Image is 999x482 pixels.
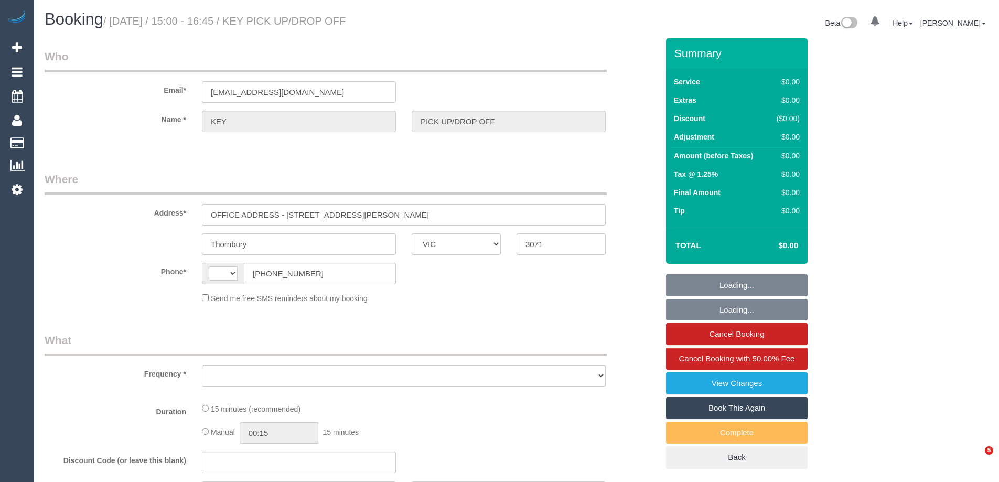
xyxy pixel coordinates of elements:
div: $0.00 [772,187,800,198]
label: Duration [37,403,194,417]
label: Email* [37,81,194,95]
span: 15 minutes [323,428,359,436]
div: ($0.00) [772,113,800,124]
a: Cancel Booking [666,323,808,345]
a: Cancel Booking with 50.00% Fee [666,348,808,370]
div: $0.00 [772,132,800,142]
iframe: Intercom live chat [963,446,989,472]
input: Phone* [244,263,396,284]
label: Adjustment [674,132,714,142]
h4: $0.00 [747,241,798,250]
a: Beta [825,19,858,27]
label: Amount (before Taxes) [674,151,753,161]
label: Frequency * [37,365,194,379]
input: Last Name* [412,111,606,132]
img: New interface [840,17,857,30]
div: $0.00 [772,95,800,105]
input: First Name* [202,111,396,132]
a: Back [666,446,808,468]
label: Tip [674,206,685,216]
span: 15 minutes (recommended) [211,405,300,413]
input: Suburb* [202,233,396,255]
label: Address* [37,204,194,218]
span: Send me free SMS reminders about my booking [211,294,368,303]
span: 5 [985,446,993,455]
label: Extras [674,95,696,105]
legend: What [45,333,607,356]
a: View Changes [666,372,808,394]
label: Tax @ 1.25% [674,169,718,179]
h3: Summary [674,47,802,59]
small: / [DATE] / 15:00 - 16:45 / KEY PICK UP/DROP OFF [103,15,346,27]
img: Automaid Logo [6,10,27,25]
strong: Total [675,241,701,250]
div: $0.00 [772,77,800,87]
span: Cancel Booking with 50.00% Fee [679,354,795,363]
div: $0.00 [772,151,800,161]
label: Final Amount [674,187,721,198]
a: Help [893,19,913,27]
label: Name * [37,111,194,125]
input: Post Code* [517,233,606,255]
legend: Where [45,172,607,195]
label: Phone* [37,263,194,277]
a: [PERSON_NAME] [920,19,986,27]
label: Discount Code (or leave this blank) [37,452,194,466]
input: Email* [202,81,396,103]
legend: Who [45,49,607,72]
label: Service [674,77,700,87]
span: Booking [45,10,103,28]
div: $0.00 [772,169,800,179]
a: Book This Again [666,397,808,419]
div: $0.00 [772,206,800,216]
label: Discount [674,113,705,124]
span: Manual [211,428,235,436]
